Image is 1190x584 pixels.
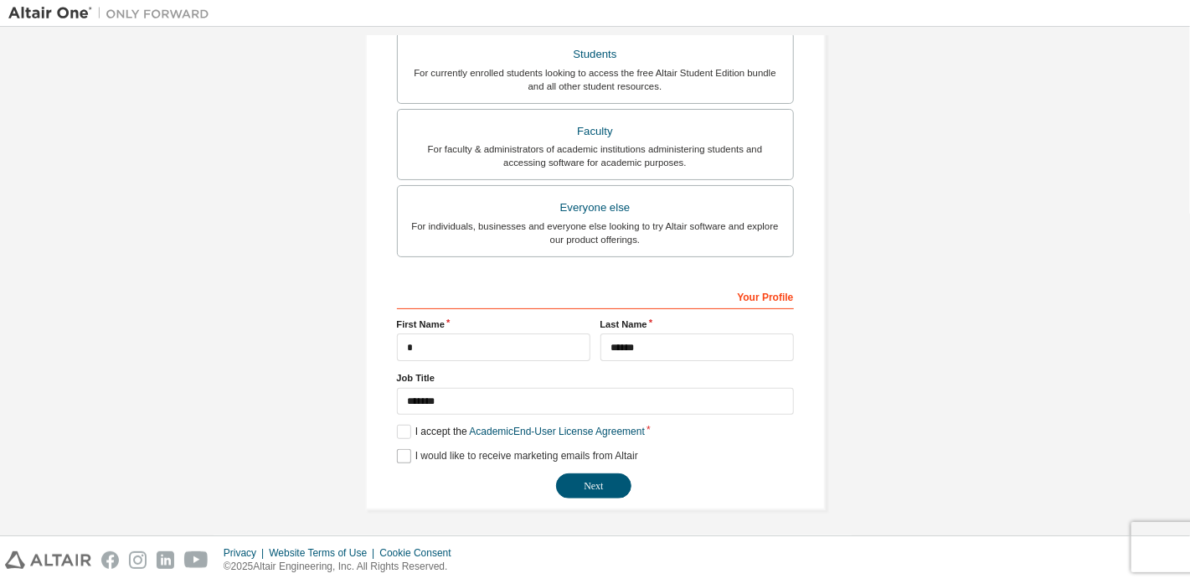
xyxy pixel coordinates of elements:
[408,142,783,169] div: For faculty & administrators of academic institutions administering students and accessing softwa...
[224,560,461,574] p: © 2025 Altair Engineering, Inc. All Rights Reserved.
[224,546,269,560] div: Privacy
[184,551,209,569] img: youtube.svg
[600,318,794,331] label: Last Name
[556,473,631,499] button: Next
[397,282,794,309] div: Your Profile
[269,546,379,560] div: Website Terms of Use
[397,449,638,463] label: I would like to receive marketing emails from Altair
[5,551,91,569] img: altair_logo.svg
[397,371,794,385] label: Job Title
[379,546,461,560] div: Cookie Consent
[101,551,119,569] img: facebook.svg
[408,196,783,220] div: Everyone else
[470,426,645,437] a: Academic End-User License Agreement
[8,5,218,22] img: Altair One
[129,551,147,569] img: instagram.svg
[397,318,590,331] label: First Name
[408,43,783,66] div: Students
[397,425,645,439] label: I accept the
[408,120,783,143] div: Faculty
[157,551,174,569] img: linkedin.svg
[408,66,783,93] div: For currently enrolled students looking to access the free Altair Student Edition bundle and all ...
[408,220,783,246] div: For individuals, businesses and everyone else looking to try Altair software and explore our prod...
